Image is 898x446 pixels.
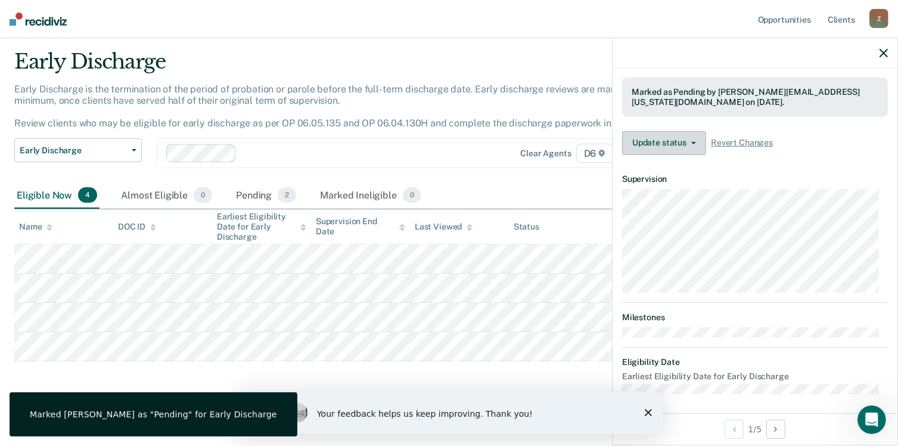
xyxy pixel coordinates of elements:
[19,222,52,232] div: Name
[415,222,473,232] div: Last Viewed
[30,409,277,420] div: Marked [PERSON_NAME] as "Pending" for Early Discharge
[278,187,296,203] span: 2
[711,138,773,148] span: Revert Changes
[217,212,306,241] div: Earliest Eligibility Date for Early Discharge
[10,13,67,26] img: Recidiviz
[576,144,614,163] span: D6
[869,9,888,28] div: Z
[632,87,878,107] div: Marked as Pending by [PERSON_NAME][EMAIL_ADDRESS][US_STATE][DOMAIN_NAME] on [DATE].
[622,312,888,323] dt: Milestones
[403,187,421,203] span: 0
[766,420,785,439] button: Next Opportunity
[857,405,886,434] iframe: Intercom live chat
[622,131,706,155] button: Update status
[318,182,424,209] div: Marked Ineligible
[622,174,888,184] dt: Supervision
[14,182,100,209] div: Eligible Now
[316,216,405,237] div: Supervision End Date
[119,182,215,209] div: Almost Eligible
[622,357,888,367] dt: Eligibility Date
[118,222,156,232] div: DOC ID
[194,187,212,203] span: 0
[622,371,888,382] dt: Earliest Eligibility Date for Early Discharge
[14,83,655,129] p: Early Discharge is the termination of the period of probation or parole before the full-term disc...
[20,145,127,156] span: Early Discharge
[514,222,539,232] div: Status
[234,182,299,209] div: Pending
[725,420,744,439] button: Previous Opportunity
[520,148,571,159] div: Clear agents
[236,391,663,434] iframe: Survey by Kim from Recidiviz
[613,413,897,445] div: 1 / 5
[78,187,97,203] span: 4
[14,49,688,83] div: Early Discharge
